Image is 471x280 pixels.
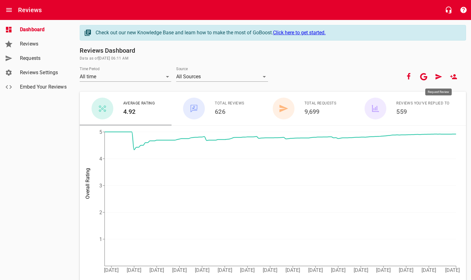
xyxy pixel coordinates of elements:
[2,2,16,17] button: Open drawer
[123,100,155,107] span: Average Rating
[331,267,346,273] tspan: [DATE]
[354,267,368,273] tspan: [DATE]
[20,69,67,76] span: Reviews Settings
[195,267,210,273] tspan: [DATE]
[20,55,67,62] span: Requests
[446,69,461,84] a: New User
[396,100,449,107] span: Reviews You've Replied To
[149,267,164,273] tspan: [DATE]
[80,72,171,82] div: All time
[80,67,100,71] label: Time Period
[263,267,277,273] tspan: [DATE]
[99,210,102,215] tspan: 2
[456,2,471,17] button: Support Portal
[422,267,436,273] tspan: [DATE]
[396,107,449,117] h6: 559
[20,26,67,33] span: Dashboard
[401,69,416,84] button: Your Facebook account is connected
[240,267,255,273] tspan: [DATE]
[416,69,431,84] button: Your google account is connected
[18,5,42,15] h6: Reviews
[20,83,67,91] span: Embed Your Reviews
[376,267,391,273] tspan: [DATE]
[127,267,141,273] tspan: [DATE]
[218,267,232,273] tspan: [DATE]
[20,40,67,48] span: Reviews
[99,236,102,242] tspan: 1
[99,156,102,162] tspan: 4
[304,100,337,107] span: Total Requests
[96,29,459,36] div: Check out our new Knowledge Base and learn how to make the most of GoBoost.
[176,72,268,82] div: All Sources
[85,168,91,199] tspan: Overall Rating
[176,67,188,71] label: Source
[215,100,244,107] span: Total Reviews
[399,267,413,273] tspan: [DATE]
[99,183,102,189] tspan: 3
[99,129,102,135] tspan: 5
[445,267,460,273] tspan: [DATE]
[273,30,326,36] a: Click here to get started.
[285,267,300,273] tspan: [DATE]
[104,267,119,273] tspan: [DATE]
[80,56,466,62] span: Data as of [DATE] 06:11 AM
[80,46,466,56] h6: Reviews Dashboard
[215,107,244,117] h6: 626
[308,267,323,273] tspan: [DATE]
[441,2,456,17] button: Live Chat
[304,107,337,117] h6: 9,699
[123,107,155,117] h6: 4.92
[172,267,187,273] tspan: [DATE]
